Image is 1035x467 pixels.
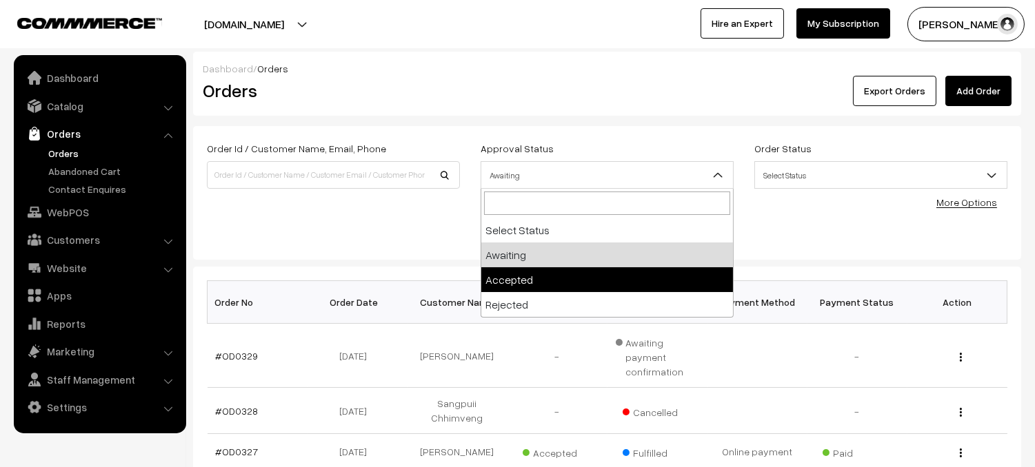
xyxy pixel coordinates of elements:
span: Fulfilled [623,442,692,460]
td: [DATE] [308,324,408,388]
button: Export Orders [853,76,936,106]
a: Apps [17,283,181,308]
a: More Options [936,196,997,208]
th: Payment Method [707,281,807,324]
button: [DOMAIN_NAME] [156,7,332,41]
th: Order Date [308,281,408,324]
th: Order No [208,281,308,324]
td: - [807,388,907,434]
a: Contact Enquires [45,182,181,196]
a: Catalog [17,94,181,118]
a: Dashboard [17,65,181,90]
img: Menu [960,408,962,417]
img: user [997,14,1018,34]
a: Orders [17,121,181,146]
span: Accepted [523,442,592,460]
th: Action [907,281,1007,324]
a: Reports [17,311,181,336]
label: Order Id / Customer Name, Email, Phone [207,141,386,156]
li: Accepted [481,267,733,292]
a: #OD0328 [216,405,259,417]
a: COMMMERCE [17,14,138,30]
span: Orders [257,63,288,74]
a: #OD0327 [216,446,259,457]
th: Payment Status [807,281,907,324]
td: - [508,324,607,388]
td: Sangpuii Chhimveng [408,388,508,434]
th: Customer Name [408,281,508,324]
img: Menu [960,353,962,362]
label: Approval Status [481,141,554,156]
a: Hire an Expert [701,8,784,39]
label: Order Status [754,141,812,156]
span: Select Status [755,163,1007,187]
a: WebPOS [17,200,181,225]
img: Menu [960,448,962,457]
td: [PERSON_NAME] [408,324,508,388]
a: Orders [45,146,181,160]
button: [PERSON_NAME] [907,7,1025,41]
input: Order Id / Customer Name / Customer Email / Customer Phone [207,161,460,189]
a: Website [17,256,181,280]
a: Staff Management [17,367,181,392]
span: Awaiting [481,161,734,189]
h2: Orders [203,80,459,101]
a: Add Order [945,76,1012,106]
li: Awaiting [481,242,733,267]
li: Select Status [481,218,733,242]
span: Awaiting payment confirmation [616,332,699,379]
span: Cancelled [623,402,692,419]
td: [DATE] [308,388,408,434]
a: Abandoned Cart [45,164,181,178]
a: Dashboard [203,63,253,74]
a: #OD0329 [216,350,259,362]
td: - [508,388,607,434]
td: - [807,324,907,388]
img: COMMMERCE [17,18,162,28]
li: Rejected [481,292,733,317]
a: My Subscription [796,8,890,39]
span: Paid [823,442,892,460]
span: Awaiting [481,163,733,187]
a: Settings [17,395,181,419]
span: Select Status [754,161,1007,189]
div: / [203,61,1012,76]
a: Customers [17,227,181,252]
a: Marketing [17,339,181,364]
